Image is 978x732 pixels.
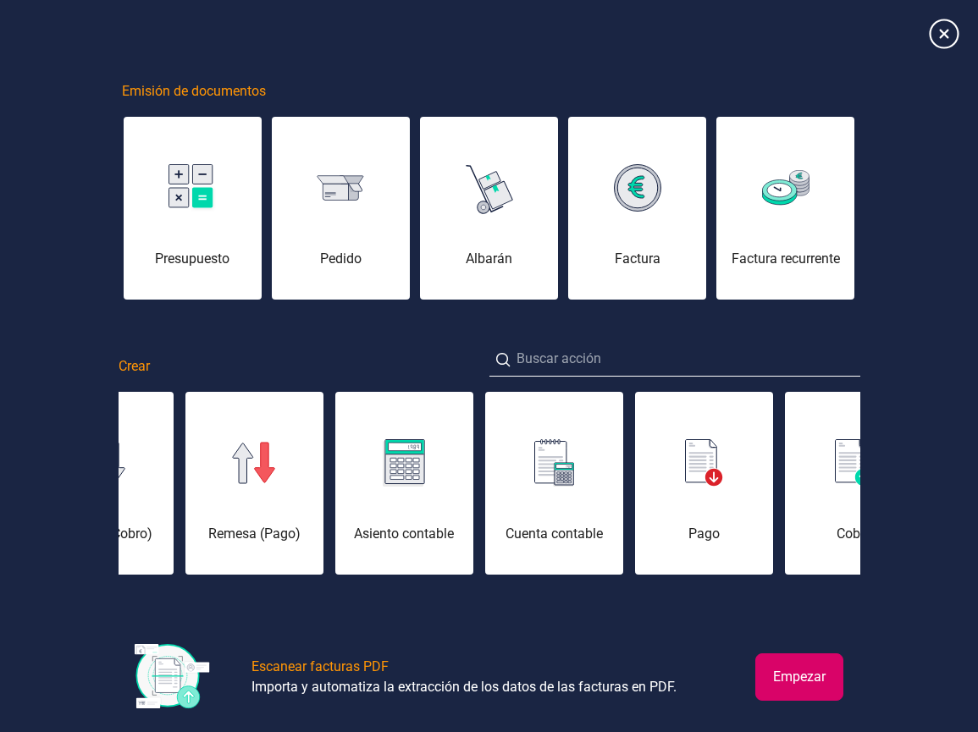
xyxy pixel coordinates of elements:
[635,524,773,544] div: Pago
[466,159,513,217] img: img-albaran.svg
[755,653,843,701] button: Empezar
[185,524,323,544] div: Remesa (Pago)
[785,524,923,544] div: Cobro
[489,342,860,377] input: Buscar acción
[335,524,473,544] div: Asiento contable
[685,439,724,487] img: img-pago.svg
[835,439,874,487] img: img-cobro.svg
[762,170,809,205] img: img-factura-recurrente.svg
[232,442,276,484] img: img-remesa-pago.svg
[317,175,364,201] img: img-pedido.svg
[272,249,410,269] div: Pedido
[485,524,623,544] div: Cuenta contable
[568,249,706,269] div: Factura
[716,249,854,269] div: Factura recurrente
[119,356,150,377] span: Crear
[534,439,574,487] img: img-cuenta-contable.svg
[420,249,558,269] div: Albarán
[251,657,389,677] div: Escanear facturas PDF
[169,164,216,212] img: img-presupuesto.svg
[135,644,211,710] img: img-escanear-facturas-pdf.svg
[614,164,661,212] img: img-factura.svg
[124,249,262,269] div: Presupuesto
[251,677,677,697] div: Importa y automatiza la extracción de los datos de las facturas en PDF.
[122,81,266,102] span: Emisión de documentos
[383,439,425,487] img: img-asiento-contable.svg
